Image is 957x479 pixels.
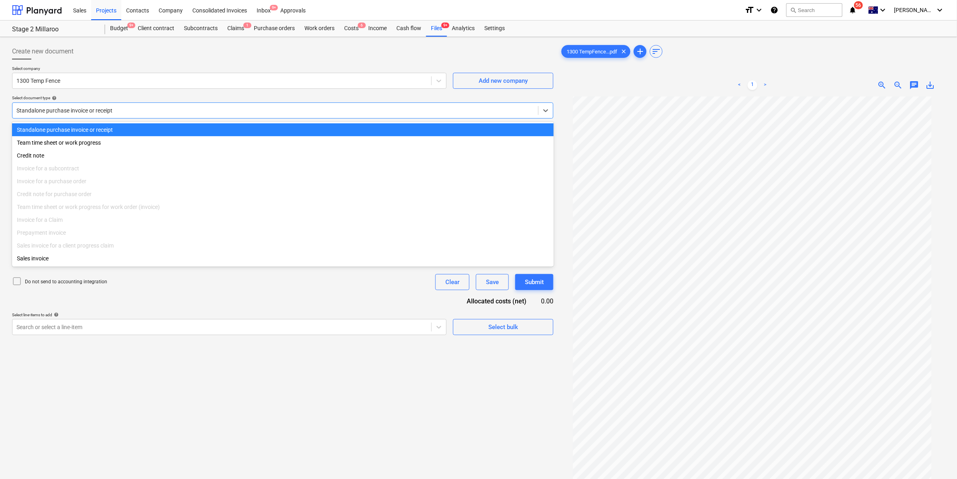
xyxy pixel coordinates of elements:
div: Select bulk [488,322,518,332]
span: add [635,47,645,56]
span: 1300 TempFence...pdf [562,49,622,55]
div: 0.00 [539,297,553,306]
i: keyboard_arrow_down [935,5,945,15]
span: clear [619,47,628,56]
span: 56 [854,1,863,9]
div: Select line-items to add [12,312,447,317]
button: Search [786,3,843,17]
div: Add new company [479,76,528,86]
button: Select bulk [453,319,553,335]
div: Claims [222,20,249,37]
span: Create new document [12,47,73,56]
span: 6 [358,23,366,28]
span: help [52,312,59,317]
span: 9+ [270,5,278,10]
a: Next page [761,80,770,90]
a: Work orders [300,20,339,37]
div: Credit note for purchase order [12,188,554,201]
div: Save [486,277,499,287]
div: Standalone purchase invoice or receipt [12,123,554,136]
div: Costs [339,20,363,37]
a: Analytics [447,20,480,37]
div: Budget [105,20,133,37]
div: Prepayment invoice [12,226,554,239]
div: Allocated costs (net) [449,297,539,306]
div: Credit note [12,149,554,162]
p: Do not send to accounting integration [25,278,107,285]
button: Save [476,274,509,290]
div: Invoice for a Claim [12,213,554,226]
p: Select company [12,66,447,73]
a: Previous page [735,80,745,90]
i: notifications [849,5,857,15]
span: save_alt [926,80,935,90]
a: Income [363,20,392,37]
i: keyboard_arrow_down [754,5,764,15]
div: Invoice for a subcontract [12,162,554,175]
div: Invoice for a purchase order [12,175,554,188]
a: Costs6 [339,20,363,37]
a: Claims1 [222,20,249,37]
a: Page 1 is your current page [748,80,757,90]
span: chat [910,80,919,90]
a: Purchase orders [249,20,300,37]
i: keyboard_arrow_down [878,5,888,15]
span: zoom_in [877,80,887,90]
div: Clear [445,277,459,287]
a: Subcontracts [179,20,222,37]
i: Knowledge base [770,5,778,15]
span: [PERSON_NAME] [894,7,935,13]
a: Budget9+ [105,20,133,37]
div: Team time sheet or work progress for work order (invoice) [12,201,554,213]
div: Select document type [12,95,553,100]
span: 9+ [441,23,449,28]
div: Submit [525,277,544,287]
div: Sales invoice for a client progress claim [12,239,554,252]
span: 9+ [127,23,135,28]
a: Cash flow [392,20,426,37]
button: Clear [435,274,469,290]
div: Files [426,20,447,37]
span: help [50,96,57,100]
div: Team time sheet or work progress [12,136,554,149]
a: Settings [480,20,510,37]
a: Client contract [133,20,179,37]
div: Stage 2 Millaroo [12,25,96,34]
button: Add new company [453,73,553,89]
span: zoom_out [894,80,903,90]
span: search [790,7,796,13]
div: 1300 TempFence...pdf [561,45,631,58]
button: Submit [515,274,553,290]
div: Sales invoice [12,252,554,265]
span: sort [651,47,661,56]
span: 1 [243,23,251,28]
a: Files9+ [426,20,447,37]
i: format_size [745,5,754,15]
